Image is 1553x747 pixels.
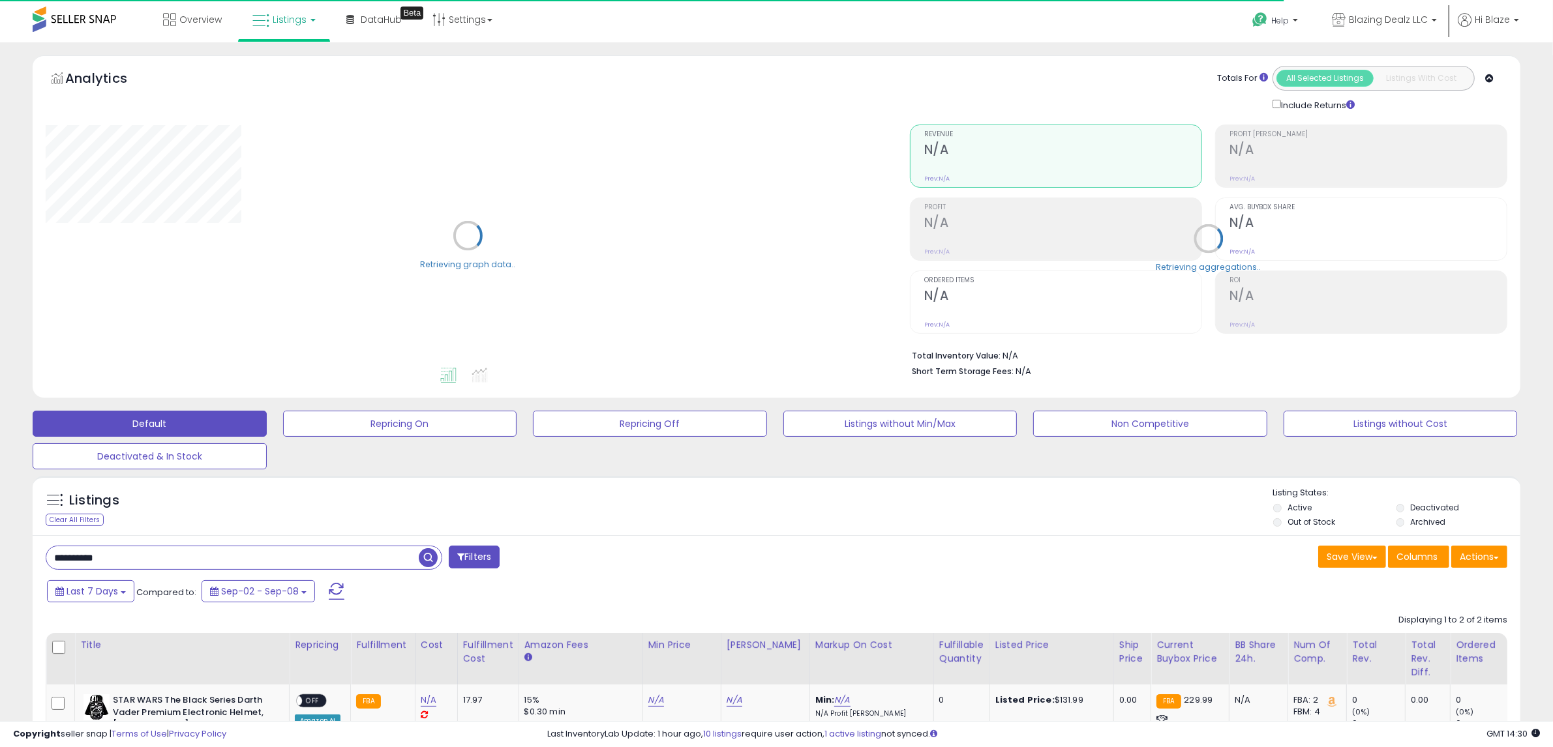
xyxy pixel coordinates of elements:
button: Actions [1451,546,1507,568]
small: Amazon Fees. [524,652,532,664]
span: OFF [302,696,323,707]
label: Deactivated [1411,502,1460,513]
div: $131.99 [995,694,1104,706]
label: Active [1288,502,1312,513]
a: Privacy Policy [169,727,226,740]
div: 0 [1456,694,1509,706]
a: N/A [648,694,664,707]
div: Markup on Cost [815,638,928,652]
i: Get Help [1252,12,1268,28]
a: N/A [727,694,742,707]
a: Hi Blaze [1458,13,1519,42]
span: Sep-02 - Sep-08 [221,585,299,598]
div: Include Returns [1263,97,1370,111]
div: Total Rev. [1352,638,1400,666]
div: Retrieving graph data.. [420,258,515,270]
div: Fulfillment [356,638,409,652]
img: 41kX+M3d8cL._SL40_.jpg [83,694,110,720]
div: 0.00 [1411,694,1440,706]
span: Hi Blaze [1475,13,1510,26]
div: Repricing [295,638,345,652]
a: N/A [421,694,436,707]
div: 0 [1352,694,1405,706]
div: Title [80,638,284,652]
div: Min Price [648,638,716,652]
div: Amazon Fees [524,638,637,652]
span: Blazing Dealz LLC [1349,13,1428,26]
a: 1 active listing [824,727,881,740]
div: FBM: 4 [1293,706,1336,718]
a: Help [1242,2,1311,42]
div: Clear All Filters [46,514,104,526]
div: Last InventoryLab Update: 1 hour ago, require user action, not synced. [547,728,1540,740]
div: BB Share 24h. [1235,638,1282,666]
p: Listing States: [1273,487,1520,499]
div: $0.30 min [524,706,633,718]
a: 10 listings [703,727,742,740]
div: 0 [1456,718,1509,729]
button: Non Competitive [1033,411,1267,437]
a: N/A [834,694,850,707]
div: 0 [939,694,980,706]
small: (0%) [1352,707,1370,717]
label: Archived [1411,516,1446,527]
span: Listings [273,13,307,26]
small: FBA [1156,694,1181,709]
button: Sep-02 - Sep-08 [202,580,315,602]
div: Fulfillment Cost [463,638,513,666]
button: All Selected Listings [1276,70,1374,87]
label: Out of Stock [1288,516,1335,527]
div: Cost [421,638,452,652]
div: Amazon AI [295,714,340,726]
small: (0%) [1456,707,1474,717]
a: Terms of Use [112,727,167,740]
div: Tooltip anchor [400,7,423,20]
button: Default [33,411,267,437]
span: Compared to: [136,586,196,598]
b: Listed Price: [995,694,1055,706]
div: Total Rev. Diff. [1411,638,1445,679]
div: [PERSON_NAME] [727,638,804,652]
div: Ship Price [1119,638,1145,666]
div: 15% [524,694,633,706]
span: DataHub [361,13,402,26]
div: Ordered Items [1456,638,1503,666]
div: 0.00 [1119,694,1141,706]
button: Filters [449,546,500,568]
span: Columns [1396,550,1438,563]
div: Current Buybox Price [1156,638,1224,666]
div: FBA: 2 [1293,694,1336,706]
div: Displaying 1 to 2 of 2 items [1398,614,1507,626]
p: N/A Profit [PERSON_NAME] [815,709,924,718]
span: Overview [179,13,222,26]
th: The percentage added to the cost of goods (COGS) that forms the calculator for Min & Max prices. [809,633,933,684]
button: Repricing Off [533,411,767,437]
div: seller snap | | [13,728,226,740]
button: Listings without Min/Max [783,411,1018,437]
button: Repricing On [283,411,517,437]
div: 0 [1352,718,1405,729]
div: Retrieving aggregations.. [1156,261,1261,272]
button: Save View [1318,546,1386,568]
span: 229.99 [1184,694,1213,706]
h5: Analytics [65,69,153,91]
div: Num of Comp. [1293,638,1341,666]
h5: Listings [69,491,119,510]
div: 17.97 [463,694,509,706]
small: FBA [356,694,380,709]
span: 2025-09-16 14:30 GMT [1486,727,1540,740]
button: Columns [1388,546,1449,568]
b: Min: [815,694,835,706]
button: Listings With Cost [1373,70,1470,87]
div: Listed Price [995,638,1108,652]
button: Last 7 Days [47,580,134,602]
strong: Copyright [13,727,61,740]
button: Deactivated & In Stock [33,443,267,469]
span: Help [1271,15,1289,26]
div: Totals For [1217,72,1268,85]
button: Listings without Cost [1284,411,1518,437]
span: Last 7 Days [67,585,118,598]
div: Fulfillable Quantity [939,638,984,666]
div: N/A [1235,694,1278,706]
